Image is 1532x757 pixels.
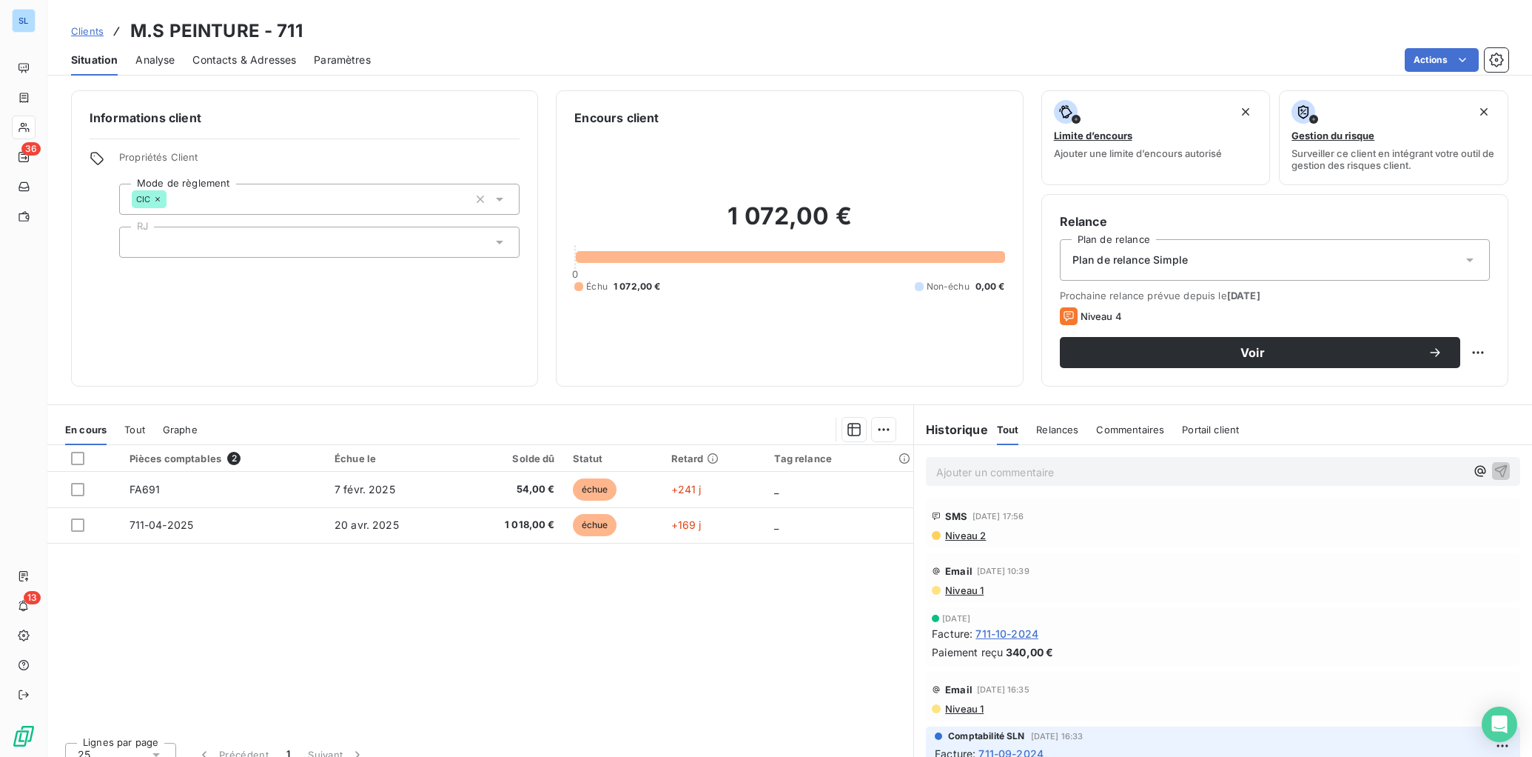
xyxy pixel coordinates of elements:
[335,453,447,464] div: Échue le
[132,236,144,249] input: Ajouter une valeur
[1060,337,1460,368] button: Voir
[572,268,578,280] span: 0
[12,9,36,33] div: SL
[130,452,317,465] div: Pièces comptables
[977,685,1029,694] span: [DATE] 16:35
[163,424,198,436] span: Graphe
[167,193,178,206] input: Ajouter une valeur
[997,424,1019,436] span: Tout
[1031,732,1084,741] span: [DATE] 16:33
[671,453,757,464] div: Retard
[774,453,904,464] div: Tag relance
[1182,424,1239,436] span: Portail client
[1072,253,1188,267] span: Plan de relance Simple
[1482,707,1517,742] div: Open Intercom Messenger
[914,421,988,438] h6: Historique
[465,518,554,533] span: 1 018,00 €
[573,453,654,464] div: Statut
[335,518,399,531] span: 20 avr. 2025
[932,644,1003,660] span: Paiement reçu
[975,280,1005,293] span: 0,00 €
[65,424,107,436] span: En cours
[90,109,520,127] h6: Informations client
[1078,347,1428,359] span: Voir
[942,614,970,623] span: [DATE]
[130,18,303,44] h3: M.S PEINTURE - 711
[945,565,972,577] span: Email
[24,591,41,604] span: 13
[1096,424,1164,436] span: Commentaires
[1291,147,1496,171] span: Surveiller ce client en intégrant votre outil de gestion des risques client.
[192,53,296,67] span: Contacts & Adresses
[136,195,150,204] span: CIC
[948,730,1024,743] span: Comptabilité SLN
[1060,213,1490,230] h6: Relance
[774,518,779,531] span: _
[130,518,194,531] span: 711-04-2025
[1006,644,1053,660] span: 340,00 €
[119,151,520,172] span: Propriétés Client
[671,518,702,531] span: +169 j
[927,280,970,293] span: Non-échu
[1036,424,1078,436] span: Relances
[1227,290,1260,301] span: [DATE]
[1081,310,1122,322] span: Niveau 4
[465,453,554,464] div: Solde dû
[945,510,967,522] span: SMS
[586,280,608,293] span: Échu
[124,424,145,436] span: Tout
[1279,90,1508,185] button: Gestion du risqueSurveiller ce client en intégrant votre outil de gestion des risques client.
[227,452,241,465] span: 2
[71,53,118,67] span: Situation
[1405,48,1479,72] button: Actions
[573,478,617,501] span: échue
[945,684,972,696] span: Email
[972,512,1024,521] span: [DATE] 17:56
[932,626,972,641] span: Facture :
[975,626,1038,641] span: 711-10-2024
[1041,90,1271,185] button: Limite d’encoursAjouter une limite d’encours autorisé
[671,483,702,496] span: +241 j
[135,53,175,67] span: Analyse
[314,53,371,67] span: Paramètres
[130,483,161,496] span: FA691
[12,724,36,748] img: Logo LeanPay
[614,280,661,293] span: 1 072,00 €
[465,482,554,497] span: 54,00 €
[71,24,104,39] a: Clients
[1291,130,1374,141] span: Gestion du risque
[335,483,395,496] span: 7 févr. 2025
[573,514,617,536] span: échue
[1054,130,1132,141] span: Limite d’encours
[944,584,984,596] span: Niveau 1
[977,567,1029,576] span: [DATE] 10:39
[1054,147,1222,159] span: Ajouter une limite d’encours autorisé
[774,483,779,496] span: _
[71,25,104,37] span: Clients
[574,109,659,127] h6: Encours client
[21,142,41,156] span: 36
[1060,290,1490,301] span: Prochaine relance prévue depuis le
[944,530,986,541] span: Niveau 2
[574,201,1004,246] h2: 1 072,00 €
[944,703,984,715] span: Niveau 1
